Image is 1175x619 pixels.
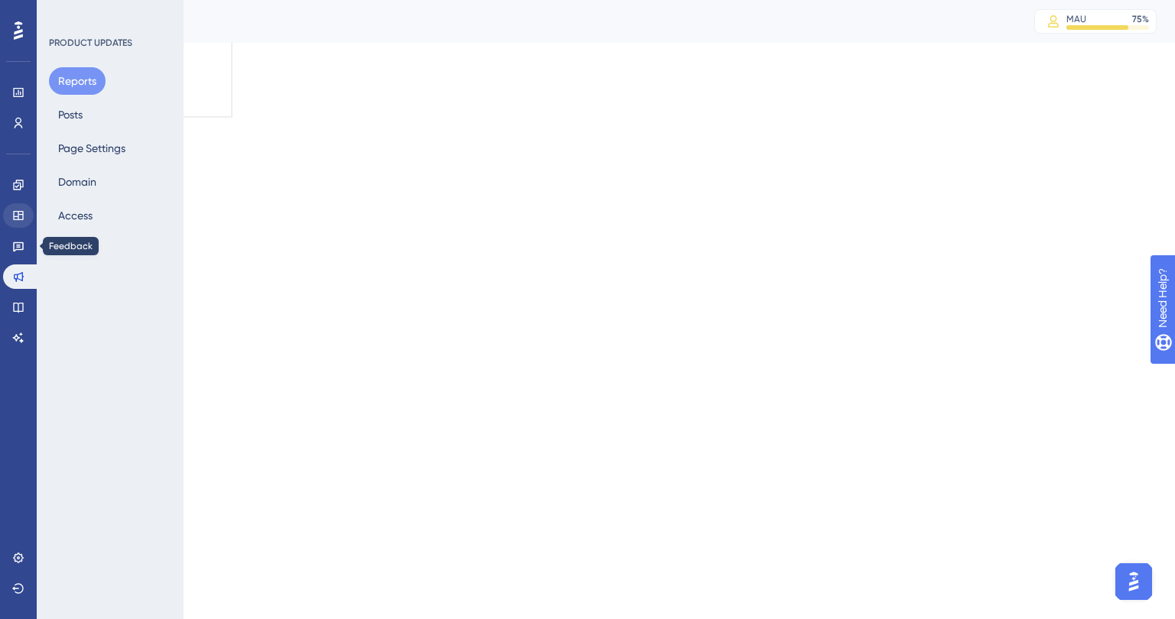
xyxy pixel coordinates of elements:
[49,67,106,95] button: Reports
[49,134,135,162] button: Page Settings
[49,202,102,229] button: Access
[36,4,96,22] span: Need Help?
[1111,559,1157,604] iframe: UserGuiding AI Assistant Launcher
[49,168,106,196] button: Domain
[1132,13,1149,25] div: 75 %
[49,37,132,49] div: PRODUCT UPDATES
[49,101,92,128] button: Posts
[1066,13,1086,25] div: MAU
